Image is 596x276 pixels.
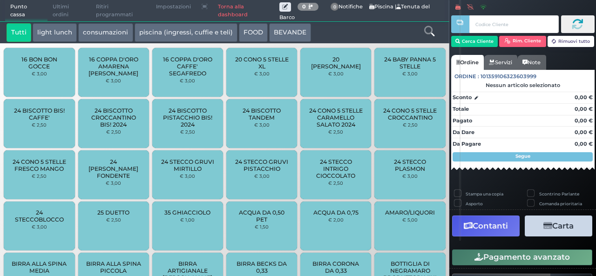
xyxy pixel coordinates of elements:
[254,122,270,128] small: € 3,00
[86,107,141,128] span: 24 BISCOTTO CROCCANTINO BIS! 2024
[33,23,77,42] button: light lunch
[517,55,546,70] a: Note
[239,23,268,42] button: FOOD
[454,73,479,81] span: Ordine :
[466,201,483,207] label: Asporto
[451,55,484,70] a: Ordine
[385,209,435,216] span: AMARO/LIQUORI
[234,107,290,121] span: 24 BISCOTTO TANDEM
[452,249,592,265] button: Pagamento avanzato
[164,209,210,216] span: 35 GHIACCIOLO
[86,158,141,179] span: 24 [PERSON_NAME] FONDENTE
[106,217,121,222] small: € 2,50
[32,224,47,229] small: € 3,00
[382,56,438,70] span: 24 BABY PANNA 5 STELLE
[539,191,579,197] label: Scontrino Parlante
[453,94,472,101] strong: Sconto
[7,23,31,42] button: Tutti
[32,122,47,128] small: € 2,50
[97,209,129,216] span: 25 DUETTO
[180,78,195,83] small: € 3,00
[453,141,481,147] strong: Da Pagare
[382,158,438,172] span: 24 STECCO PLASMON
[255,224,269,229] small: € 1,50
[254,173,270,179] small: € 3,00
[302,3,306,10] b: 0
[269,23,311,42] button: BEVANDE
[469,15,558,33] input: Codice Cliente
[213,0,279,21] a: Torna alla dashboard
[539,201,582,207] label: Comanda prioritaria
[160,56,216,77] span: 16 COPPA D'ORO CAFFE' SEGAFREDO
[382,107,438,121] span: 24 CONO 5 STELLE CROCCANTINO
[515,153,530,159] strong: Segue
[453,129,474,135] strong: Da Dare
[575,117,593,124] strong: 0,00 €
[466,191,503,197] label: Stampa una copia
[12,260,67,274] span: BIRRA ALLA SPINA MEDIA
[160,107,216,128] span: 24 BISCOTTO PISTACCHIO BIS! 2024
[328,217,344,222] small: € 2,00
[47,0,91,21] span: Ultimi ordini
[575,141,593,147] strong: 0,00 €
[308,260,364,274] span: BIRRA CORONA DA 0,33
[575,94,593,101] strong: 0,00 €
[234,56,290,70] span: 20 CONO 5 STELLE XL
[78,23,133,42] button: consumazioni
[12,158,67,172] span: 24 CONO 5 STELLE FRESCO MANGO
[451,82,595,88] div: Nessun articolo selezionato
[451,36,498,47] button: Cerca Cliente
[308,107,364,128] span: 24 CONO 5 STELLE CARAMELLO SALATO 2024
[499,36,546,47] button: Rim. Cliente
[135,23,237,42] button: piscina (ingressi, cuffie e teli)
[234,158,290,172] span: 24 STECCO GRUVI PISTACCHIO
[481,73,536,81] span: 101359106323603999
[86,56,141,77] span: 16 COPPA D'ORO AMARENA [PERSON_NAME]
[234,209,290,223] span: ACQUA DA 0,50 PET
[402,217,418,222] small: € 5,00
[453,117,472,124] strong: Pagato
[32,173,47,179] small: € 2,50
[402,71,418,76] small: € 3,00
[106,129,121,135] small: € 2,50
[402,173,418,179] small: € 3,00
[12,107,67,121] span: 24 BISCOTTO BIS! CAFFE'
[180,217,195,222] small: € 1,00
[32,71,47,76] small: € 3,00
[151,0,196,13] span: Impostazioni
[452,215,520,236] button: Contanti
[308,56,364,70] span: 20 [PERSON_NAME]
[106,78,121,83] small: € 3,00
[525,215,592,236] button: Carta
[254,71,270,76] small: € 3,00
[328,180,343,186] small: € 2,50
[484,55,517,70] a: Servizi
[91,0,151,21] span: Ritiri programmati
[12,209,67,223] span: 24 STECCOBLOCCO
[575,129,593,135] strong: 0,00 €
[12,56,67,70] span: 16 BON BON GOCCE
[548,36,595,47] button: Rimuovi tutto
[106,180,121,186] small: € 3,00
[234,260,290,274] span: BIRRA BECKS DA 0,33
[453,106,469,112] strong: Totale
[180,173,195,179] small: € 3,00
[5,0,48,21] span: Punto cassa
[86,260,141,274] span: BIRRA ALLA SPINA PICCOLA
[313,209,359,216] span: ACQUA DA 0,75
[331,3,339,11] span: 0
[308,158,364,179] span: 24 STECCO INTRIGO CIOCCOLATO
[160,158,216,172] span: 24 STECCO GRUVI MIRTILLO
[180,129,195,135] small: € 2,50
[575,106,593,112] strong: 0,00 €
[328,129,343,135] small: € 2,50
[403,122,418,128] small: € 2,50
[328,71,344,76] small: € 3,00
